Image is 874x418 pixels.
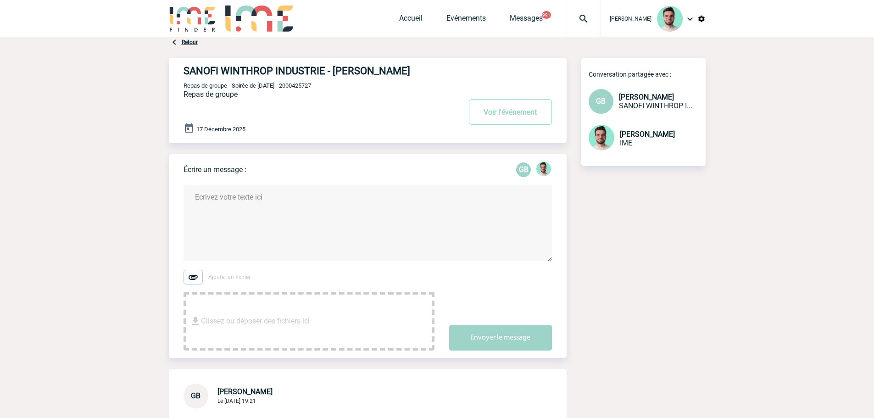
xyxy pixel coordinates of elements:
h4: SANOFI WINTHROP INDUSTRIE - [PERSON_NAME] [184,65,434,77]
img: 121547-2.png [657,6,683,32]
a: Messages [510,14,543,27]
span: Repas de groupe [184,90,238,99]
span: 17 Décembre 2025 [196,126,245,133]
button: Voir l'événement [469,99,552,125]
span: Le [DATE] 19:21 [217,398,256,404]
span: GB [191,391,200,400]
img: 121547-2.png [589,125,614,150]
a: Retour [182,39,198,45]
span: [PERSON_NAME] [619,93,674,101]
span: [PERSON_NAME] [610,16,651,22]
span: SANOFI WINTHROP INDUSTRIE [619,101,692,110]
a: Accueil [399,14,423,27]
span: Repas de groupe - Soirée de [DATE] - 2000425727 [184,82,311,89]
img: file_download.svg [190,316,201,327]
div: Benjamin ROLAND [536,162,551,178]
p: Conversation partagée avec : [589,71,706,78]
span: [PERSON_NAME] [620,130,675,139]
p: GB [516,162,531,177]
button: 99+ [542,11,551,19]
img: IME-Finder [169,6,217,32]
span: Glissez ou déposer des fichiers ici [201,298,310,344]
div: Geoffroy BOUDON [516,162,531,177]
span: [PERSON_NAME] [217,387,273,396]
span: IME [620,139,632,147]
button: Envoyer le message [449,325,552,351]
span: GB [596,97,606,106]
span: Ajouter un fichier [208,274,251,280]
img: 121547-2.png [536,162,551,176]
a: Evénements [446,14,486,27]
p: Écrire un message : [184,165,246,174]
